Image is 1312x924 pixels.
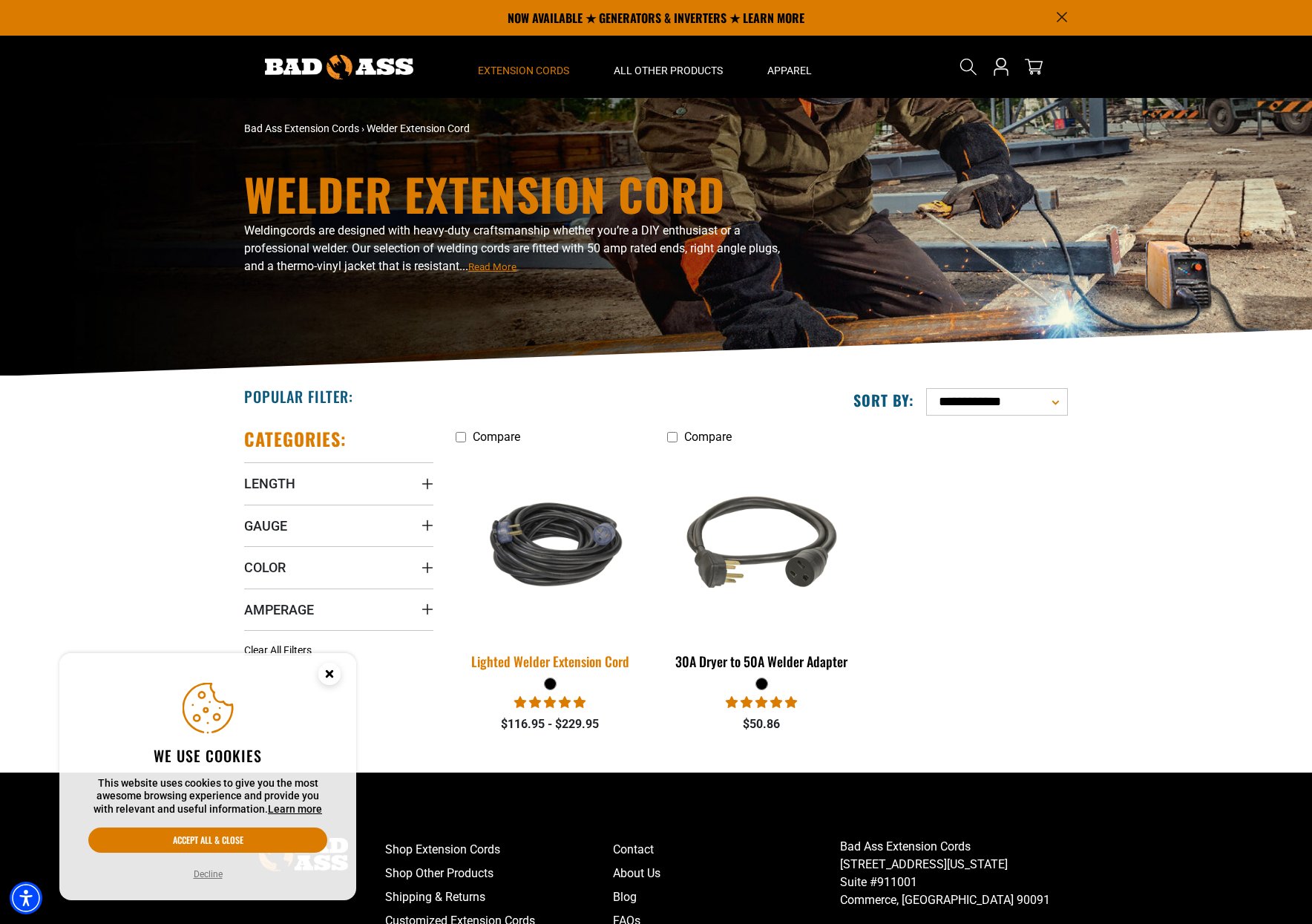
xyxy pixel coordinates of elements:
summary: Extension Cords [456,36,591,98]
div: Lighted Welder Extension Cord [456,655,645,668]
span: 5.00 stars [514,695,586,710]
a: Contact [613,838,841,862]
a: Clear All Filters [244,643,318,658]
button: Decline [189,867,227,882]
a: Bad Ass Extension Cords [244,122,359,134]
span: Welder Extension Cord [367,122,470,134]
span: Read More [468,261,516,272]
span: Extension Cords [478,64,569,77]
summary: Color [244,546,433,588]
span: › [361,122,364,134]
span: Clear All Filters [244,644,312,656]
a: black Lighted Welder Extension Cord [456,451,645,677]
div: 30A Dryer to 50A Welder Adapter [667,655,856,668]
div: $116.95 - $229.95 [456,715,645,733]
span: All Other Products [614,64,723,77]
h2: Popular Filter: [244,387,353,406]
span: 5.00 stars [726,695,797,710]
summary: Length [244,462,433,504]
span: Length [244,475,295,492]
span: Color [244,559,286,576]
span: Amperage [244,601,314,618]
img: black [668,459,855,629]
a: This website uses cookies to give you the most awesome browsing experience and provide you with r... [268,803,322,815]
nav: breadcrumbs [244,121,786,137]
h1: Welder Extension Cord [244,171,786,216]
a: black 30A Dryer to 50A Welder Adapter [667,451,856,677]
div: Accessibility Menu [10,882,42,914]
p: Welding [244,222,786,275]
div: $50.86 [667,715,856,733]
span: cords are designed with heavy-duty craftsmanship whether you’re a DIY enthusiast or a professiona... [244,223,780,273]
summary: Apparel [745,36,834,98]
p: This website uses cookies to give you the most awesome browsing experience and provide you with r... [88,777,327,816]
a: Shop Extension Cords [385,838,613,862]
p: Bad Ass Extension Cords [STREET_ADDRESS][US_STATE] Suite #911001 Commerce, [GEOGRAPHIC_DATA] 90091 [840,838,1068,909]
button: Close this option [303,653,356,699]
img: Bad Ass Extension Cords [265,55,413,79]
span: Compare [473,430,520,444]
span: Compare [684,430,732,444]
img: black [447,481,655,608]
summary: Amperage [244,589,433,630]
a: Shipping & Returns [385,885,613,909]
a: Open this option [989,36,1013,98]
button: Accept all & close [88,828,327,853]
a: Shop Other Products [385,862,613,885]
a: cart [1022,58,1046,76]
label: Sort by: [853,390,914,410]
span: Apparel [767,64,812,77]
a: Blog [613,885,841,909]
h2: We use cookies [88,746,327,765]
summary: All Other Products [591,36,745,98]
summary: Search [957,55,980,79]
h2: Categories: [244,427,347,450]
a: About Us [613,862,841,885]
span: Gauge [244,517,287,534]
summary: Gauge [244,505,433,546]
aside: Cookie Consent [59,653,356,901]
